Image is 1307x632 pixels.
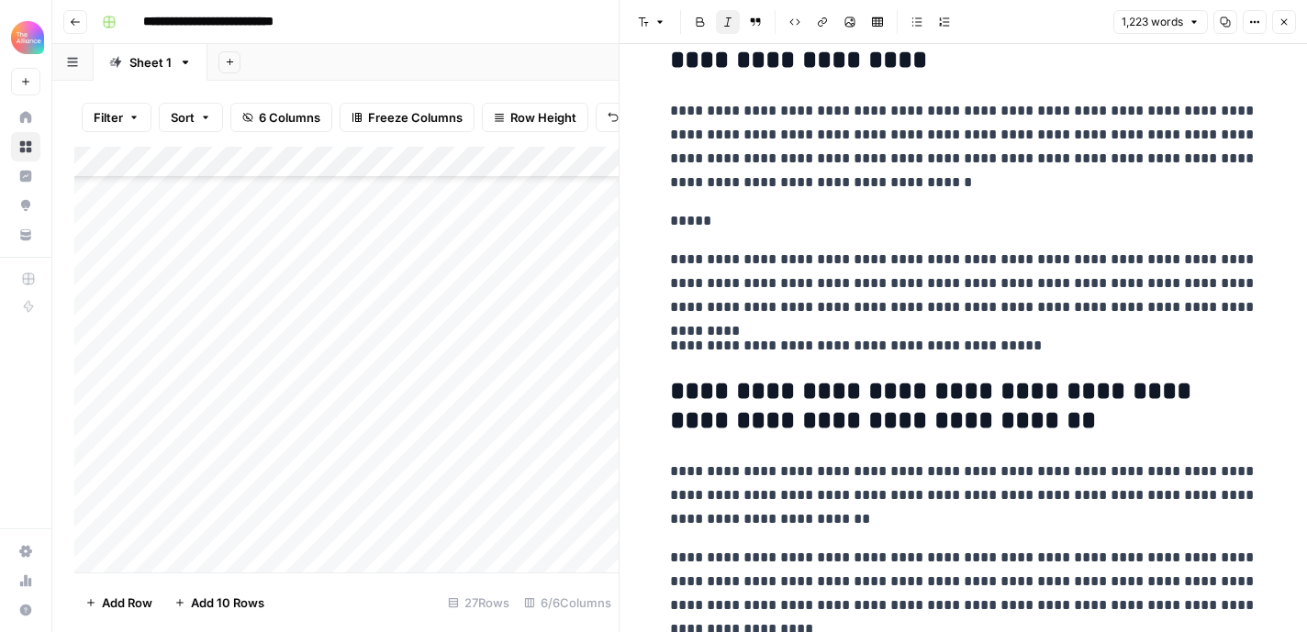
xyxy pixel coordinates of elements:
[163,588,275,617] button: Add 10 Rows
[482,103,588,132] button: Row Height
[102,593,152,612] span: Add Row
[74,588,163,617] button: Add Row
[368,108,463,127] span: Freeze Columns
[94,44,207,81] a: Sheet 1
[11,595,40,625] button: Help + Support
[171,108,195,127] span: Sort
[94,108,123,127] span: Filter
[11,21,44,54] img: Alliance Logo
[510,108,576,127] span: Row Height
[11,132,40,161] a: Browse
[441,588,517,617] div: 27 Rows
[11,161,40,191] a: Insights
[129,53,172,72] div: Sheet 1
[1122,14,1183,30] span: 1,223 words
[1113,10,1208,34] button: 1,223 words
[159,103,223,132] button: Sort
[11,103,40,132] a: Home
[259,108,320,127] span: 6 Columns
[11,220,40,249] a: Your Data
[191,593,264,612] span: Add 10 Rows
[11,566,40,595] a: Usage
[11,191,40,220] a: Opportunities
[517,588,619,617] div: 6/6 Columns
[340,103,475,132] button: Freeze Columns
[230,103,332,132] button: 6 Columns
[11,537,40,566] a: Settings
[82,103,151,132] button: Filter
[11,15,40,61] button: Workspace: Alliance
